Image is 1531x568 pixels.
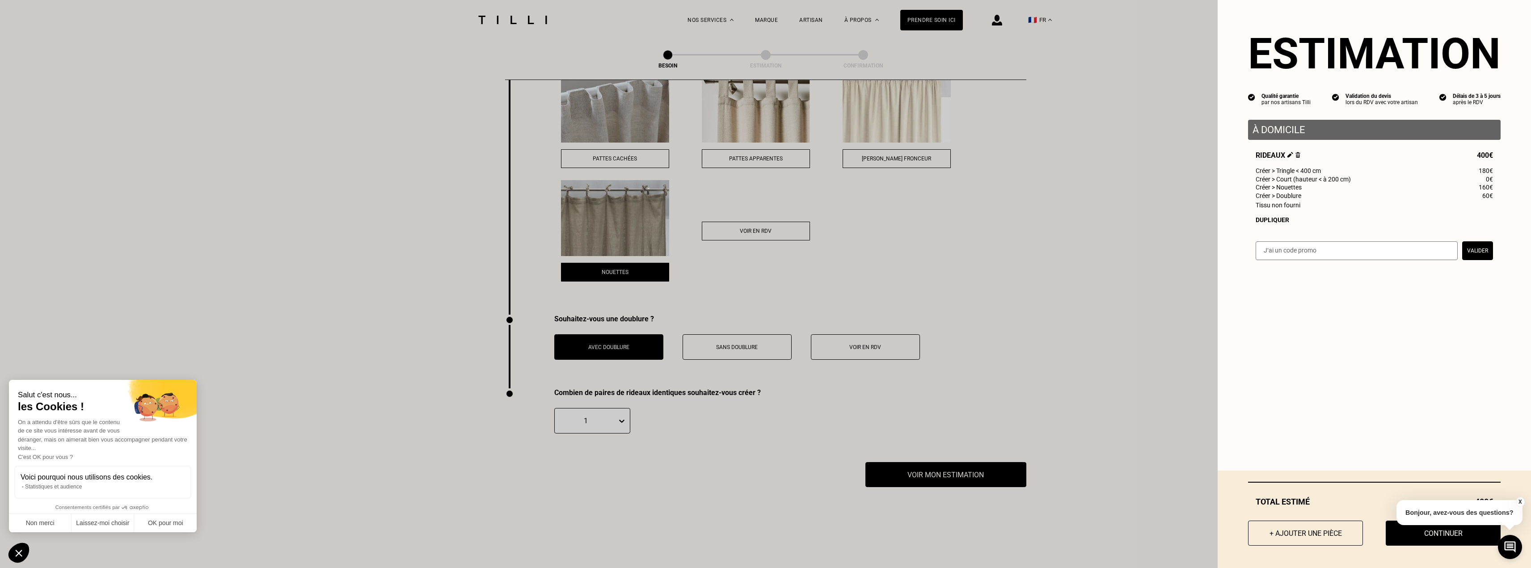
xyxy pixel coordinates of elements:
[1248,93,1255,101] img: icon list info
[1332,93,1339,101] img: icon list info
[1256,167,1321,174] span: Créer > Tringle < 400 cm
[1453,93,1501,99] div: Délais de 3 à 5 jours
[1287,152,1293,158] img: Éditer
[1386,521,1501,546] button: Continuer
[1248,521,1363,546] button: + Ajouter une pièce
[1482,192,1493,199] span: 60€
[1256,151,1300,160] span: Rideaux
[1256,241,1458,260] input: J‘ai un code promo
[1479,167,1493,174] span: 180€
[1261,99,1311,105] div: par nos artisans Tilli
[1479,184,1493,191] span: 160€
[1295,152,1300,158] img: Supprimer
[1256,216,1493,223] div: Dupliquer
[1477,151,1493,160] span: 400€
[1345,93,1418,99] div: Validation du devis
[1261,93,1311,99] div: Qualité garantie
[1253,124,1496,135] p: À domicile
[1256,202,1300,209] span: Tissu non fourni
[1462,241,1493,260] button: Valider
[1486,176,1493,183] span: 0€
[1256,176,1351,183] span: Créer > Court (hauteur < à 200 cm)
[1256,192,1301,199] span: Créer > Doublure
[1439,93,1447,101] img: icon list info
[1345,99,1418,105] div: lors du RDV avec votre artisan
[1453,99,1501,105] div: après le RDV
[1396,500,1523,525] p: Bonjour, avez-vous des questions?
[1515,497,1524,507] button: X
[1256,184,1302,191] span: Créer > Nouettes
[1248,497,1501,506] div: Total estimé
[1248,29,1501,79] section: Estimation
